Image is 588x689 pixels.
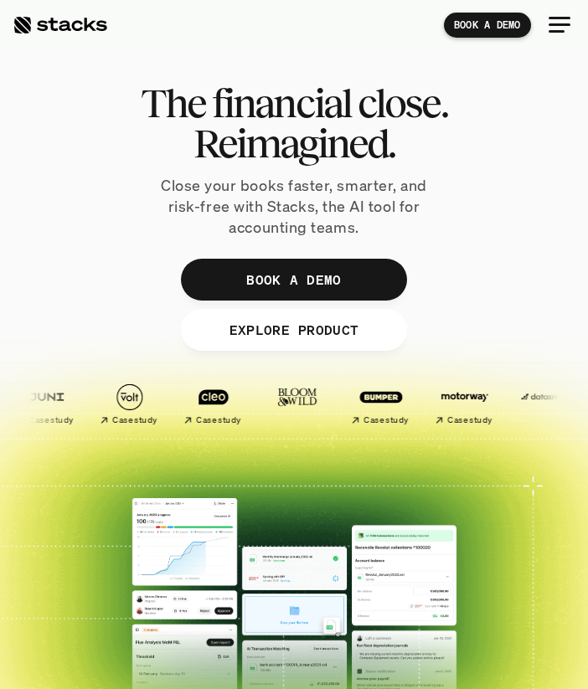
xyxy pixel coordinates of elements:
span: Reimagined. [193,123,395,163]
h2: Case study [196,415,240,425]
h2: Case study [364,415,408,425]
p: Close your books faster, smarter, and risk-free with Stacks, the AI tool for accounting teams. [147,175,441,239]
h2: Case study [112,415,157,425]
a: BOOK A DEMO [444,13,531,38]
a: Case study [175,379,250,432]
a: Case study [343,379,418,432]
a: Case study [91,379,167,432]
p: BOOK A DEMO [246,267,342,291]
span: The [141,83,205,123]
p: EXPLORE PRODUCT [230,317,359,342]
a: Privacy Policy [147,319,221,331]
h2: Case study [28,415,73,425]
span: financial [212,83,351,123]
a: EXPLORE PRODUCT [181,309,407,351]
a: BOOK A DEMO [181,259,407,301]
a: Case study [8,379,83,432]
span: close. [358,83,447,123]
p: BOOK A DEMO [454,19,521,31]
h2: Case study [447,415,492,425]
a: Case study [426,379,502,432]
